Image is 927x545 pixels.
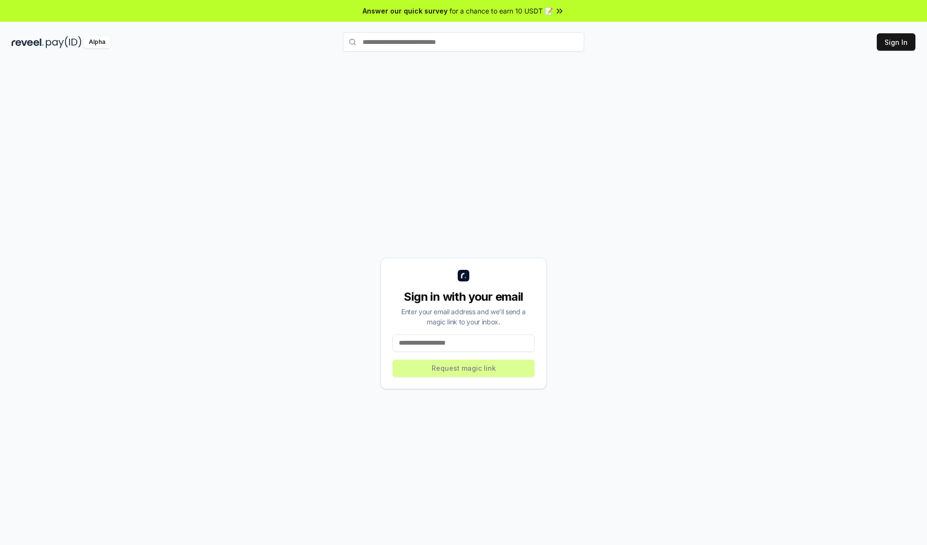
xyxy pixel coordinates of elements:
img: reveel_dark [12,36,44,48]
div: Alpha [84,36,111,48]
div: Enter your email address and we’ll send a magic link to your inbox. [393,307,534,327]
img: pay_id [46,36,82,48]
img: logo_small [458,270,469,281]
button: Sign In [877,33,915,51]
div: Sign in with your email [393,289,534,305]
span: Answer our quick survey [363,6,448,16]
span: for a chance to earn 10 USDT 📝 [449,6,553,16]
